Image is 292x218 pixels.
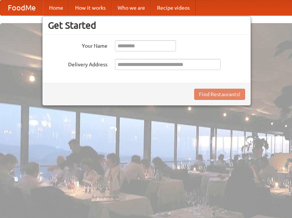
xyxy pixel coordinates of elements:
[43,0,69,15] a: Home
[48,40,108,50] label: Your Name
[151,0,196,15] a: Recipe videos
[48,59,108,68] label: Delivery Address
[194,89,245,100] button: Find Restaurants!
[0,0,43,15] a: FoodMe
[69,0,112,15] a: How it works
[48,20,245,31] h3: Get Started
[112,0,151,15] a: Who we are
